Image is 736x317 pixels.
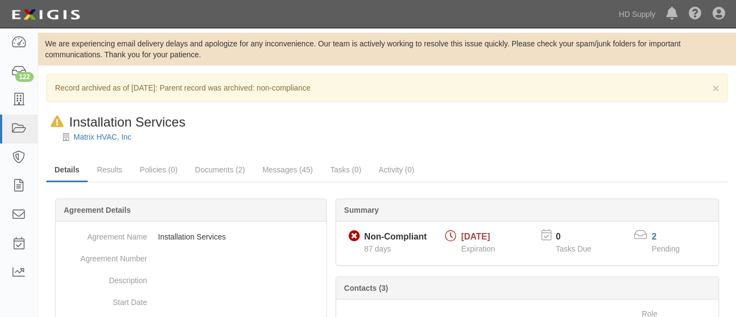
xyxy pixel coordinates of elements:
[15,72,34,82] div: 122
[689,8,702,21] i: Help Center - Complianz
[652,232,656,241] a: 2
[60,226,147,242] dt: Agreement Name
[461,244,495,253] span: Expiration
[556,244,591,253] span: Tasks Due
[51,116,64,128] i: In Default since 06/22/2025
[344,206,379,214] b: Summary
[55,82,719,93] p: Record archived as of [DATE]: Parent record was archived: non-compliance
[60,270,147,286] dt: Description
[461,232,490,241] span: [DATE]
[89,159,131,181] a: Results
[344,284,388,292] b: Contacts (3)
[370,159,422,181] a: Activity (0)
[652,244,679,253] span: Pending
[613,3,661,25] a: HD Supply
[8,5,83,25] img: logo-5460c22ac91f19d4615b14bd174203de0afe785f0fc80cf4dbbc73dc1793850b.png
[74,133,131,141] a: Matrix HVAC, Inc
[38,38,736,60] div: We are experiencing email delivery delays and apologize for any inconvenience. Our team is active...
[322,159,369,181] a: Tasks (0)
[60,248,147,264] dt: Agreement Number
[713,82,719,94] button: Close
[254,159,321,181] a: Messages (45)
[60,291,147,308] dt: Start Date
[46,159,88,182] a: Details
[349,231,360,242] i: Non-Compliant
[64,206,131,214] b: Agreement Details
[69,115,185,129] span: Installation Services
[556,231,605,243] p: 0
[132,159,186,181] a: Policies (0)
[187,159,253,181] a: Documents (2)
[364,231,427,243] div: Non-Compliant
[46,113,185,131] div: Installation Services
[713,82,719,94] span: ×
[364,244,391,253] span: Since 06/01/2025
[60,226,322,248] dd: Installation Services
